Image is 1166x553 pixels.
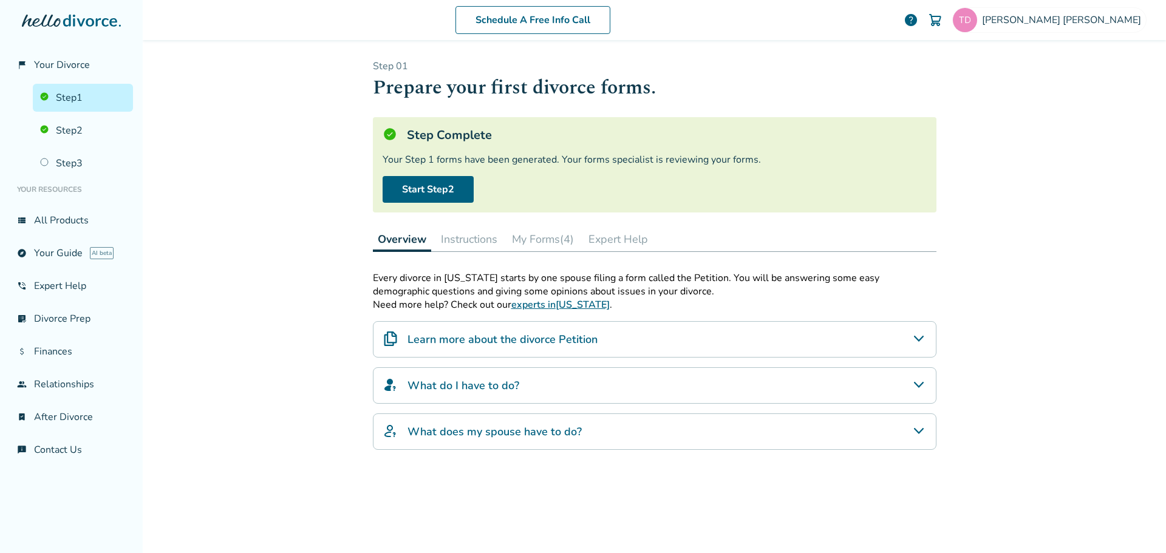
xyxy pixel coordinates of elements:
h4: What does my spouse have to do? [407,424,582,439]
h4: Learn more about the divorce Petition [407,331,598,347]
div: What does my spouse have to do? [373,413,936,450]
a: bookmark_checkAfter Divorce [10,403,133,431]
span: Your Divorce [34,58,90,72]
a: attach_moneyFinances [10,338,133,365]
a: flag_2Your Divorce [10,51,133,79]
a: Step1 [33,84,133,112]
img: What do I have to do? [383,378,398,392]
button: Expert Help [584,227,653,251]
h4: What do I have to do? [407,378,519,393]
div: Your Step 1 forms have been generated. Your forms specialist is reviewing your forms. [383,153,927,166]
a: Schedule A Free Info Call [455,6,610,34]
img: What does my spouse have to do? [383,424,398,438]
span: [PERSON_NAME] [PERSON_NAME] [982,13,1146,27]
a: help [904,13,918,27]
img: Learn more about the divorce Petition [383,331,398,346]
a: exploreYour GuideAI beta [10,239,133,267]
a: groupRelationships [10,370,133,398]
span: group [17,379,27,389]
a: list_alt_checkDivorce Prep [10,305,133,333]
div: Learn more about the divorce Petition [373,321,936,358]
p: Every divorce in [US_STATE] starts by one spouse filing a form called the Petition. You will be a... [373,271,936,298]
span: attach_money [17,347,27,356]
p: Need more help? Check out our . [373,298,936,311]
h1: Prepare your first divorce forms. [373,73,936,103]
span: view_list [17,215,27,225]
button: Instructions [436,227,502,251]
span: explore [17,248,27,258]
h5: Step Complete [407,127,492,143]
div: What do I have to do? [373,367,936,404]
li: Your Resources [10,177,133,202]
a: phone_in_talkExpert Help [10,272,133,300]
img: trdunn050@gmail.com [953,8,977,32]
button: Overview [373,227,431,252]
span: list_alt_check [17,314,27,324]
img: Cart [928,13,943,27]
span: flag_2 [17,60,27,70]
a: experts in[US_STATE] [511,298,610,311]
span: chat_info [17,445,27,455]
span: AI beta [90,247,114,259]
span: bookmark_check [17,412,27,422]
a: Start Step2 [383,176,474,203]
a: chat_infoContact Us [10,436,133,464]
a: Step2 [33,117,133,144]
iframe: Chat Widget [1105,495,1166,553]
a: Step3 [33,149,133,177]
a: view_listAll Products [10,206,133,234]
span: phone_in_talk [17,281,27,291]
p: Step 0 1 [373,59,936,73]
button: My Forms(4) [507,227,579,251]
